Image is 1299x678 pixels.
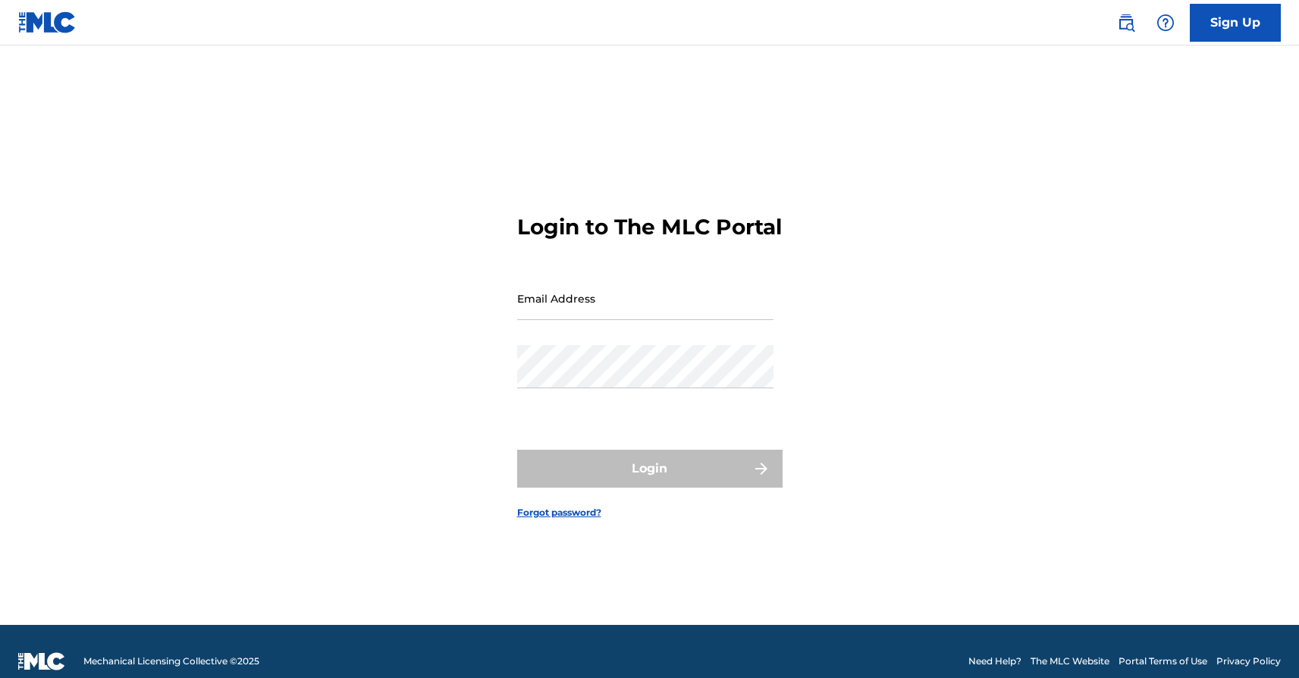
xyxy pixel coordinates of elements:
[517,214,782,240] h3: Login to The MLC Portal
[1156,14,1175,32] img: help
[1117,14,1135,32] img: search
[1031,654,1109,668] a: The MLC Website
[1119,654,1207,668] a: Portal Terms of Use
[1111,8,1141,38] a: Public Search
[1150,8,1181,38] div: Help
[18,11,77,33] img: MLC Logo
[18,652,65,670] img: logo
[1190,4,1281,42] a: Sign Up
[83,654,259,668] span: Mechanical Licensing Collective © 2025
[1216,654,1281,668] a: Privacy Policy
[968,654,1021,668] a: Need Help?
[517,506,601,519] a: Forgot password?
